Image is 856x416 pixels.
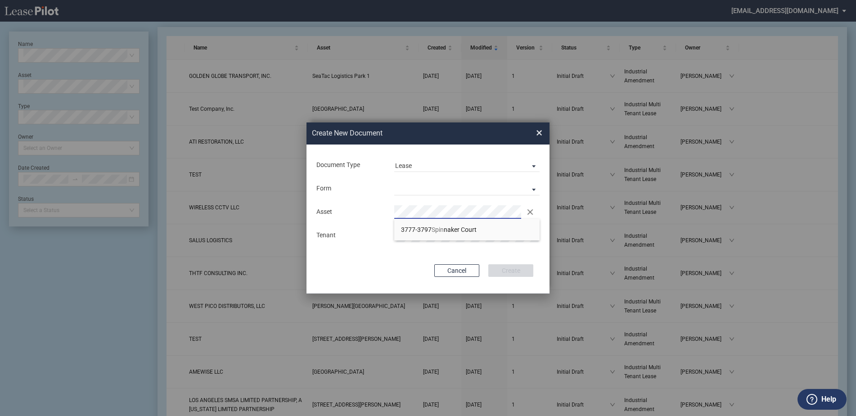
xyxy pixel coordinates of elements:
div: Form [311,184,389,193]
button: Create [488,264,533,277]
label: Help [821,393,836,405]
md-select: Lease Form [394,182,540,195]
li: 3777-3797Spinnaker Court [394,219,540,240]
div: Lease [395,162,412,169]
div: Tenant [311,231,389,240]
span: 3777-3797 naker Court [401,226,477,233]
span: Spin [432,226,444,233]
button: Cancel [434,264,479,277]
div: Document Type [311,161,389,170]
h2: Create New Document [312,128,504,138]
md-dialog: Create New ... [306,122,550,294]
span: × [536,126,542,140]
div: Asset [311,208,389,217]
md-select: Document Type: Lease [394,158,540,172]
